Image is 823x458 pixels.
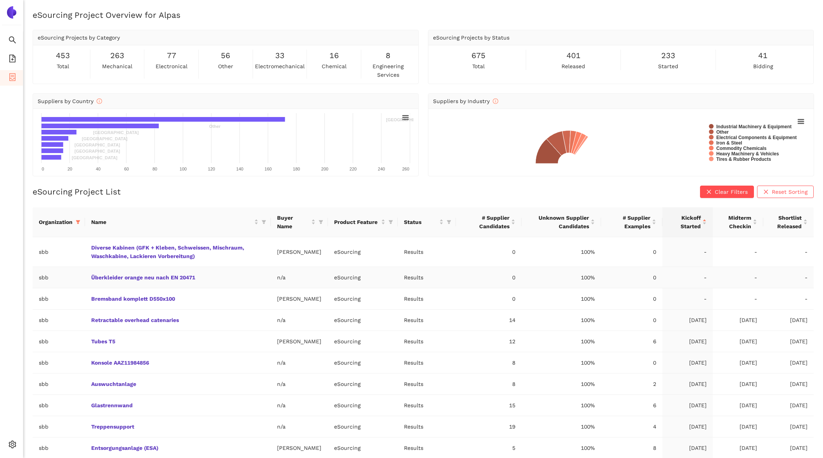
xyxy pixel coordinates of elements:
td: 0 [601,267,662,288]
td: [DATE] [713,374,763,395]
span: Buyer Name [277,214,310,231]
td: [DATE] [763,352,814,374]
span: 263 [110,50,124,62]
td: 100% [522,267,601,288]
td: [DATE] [763,416,814,437]
th: this column's title is Buyer Name,this column is sortable [271,207,328,237]
td: [DATE] [713,395,763,416]
td: - [763,237,814,267]
td: sbb [33,237,85,267]
td: - [713,288,763,310]
td: 2 [601,374,662,395]
text: 240 [378,167,385,171]
td: [DATE] [763,310,814,331]
span: 401 [567,50,580,62]
td: 4 [601,416,662,437]
span: Shortlist Released [769,214,802,231]
span: eSourcing Projects by Category [38,34,120,41]
td: n/a [271,352,328,374]
button: closeReset Sorting [757,186,814,198]
td: n/a [271,310,328,331]
td: n/a [271,374,328,395]
text: 200 [321,167,328,171]
td: 0 [601,310,662,331]
span: info-circle [97,98,102,104]
td: - [763,288,814,310]
td: [PERSON_NAME] [271,288,328,310]
text: Tires & Rubber Products [716,157,771,162]
td: eSourcing [328,395,398,416]
text: 140 [236,167,243,171]
button: closeClear Filters [700,186,754,198]
td: [DATE] [662,416,713,437]
h2: eSourcing Project List [33,186,121,197]
span: total [472,62,485,71]
td: 0 [456,288,522,310]
td: [DATE] [763,395,814,416]
td: - [713,267,763,288]
span: mechanical [102,62,132,71]
td: 15 [456,395,522,416]
td: 0 [456,237,522,267]
span: Reset Sorting [772,188,807,196]
span: 33 [275,50,284,62]
td: [DATE] [662,331,713,352]
span: eSourcing Projects by Status [433,34,509,41]
td: [DATE] [713,331,763,352]
td: [DATE] [662,352,713,374]
th: this column's title is Shortlist Released,this column is sortable [763,207,814,237]
span: Midterm Checkin [719,214,751,231]
text: [GEOGRAPHIC_DATA] [82,136,128,141]
td: eSourcing [328,352,398,374]
td: 6 [601,395,662,416]
span: filter [262,220,266,224]
span: info-circle [493,98,498,104]
text: [GEOGRAPHIC_DATA] [75,149,120,153]
td: sbb [33,288,85,310]
td: eSourcing [328,331,398,352]
td: Results [398,374,456,395]
span: released [561,62,585,71]
span: Clear Filters [715,188,748,196]
td: 0 [601,352,662,374]
span: other [218,62,233,71]
td: Results [398,416,456,437]
td: - [713,237,763,267]
td: 100% [522,352,601,374]
td: [DATE] [763,374,814,395]
td: Results [398,331,456,352]
span: filter [74,216,82,228]
td: 0 [456,267,522,288]
span: close [706,189,712,195]
span: Name [91,218,253,226]
span: Suppliers by Industry [433,98,498,104]
span: Organization [39,218,73,226]
td: 8 [456,374,522,395]
th: this column's title is Midterm Checkin,this column is sortable [713,207,763,237]
span: search [9,33,16,49]
td: 0 [601,237,662,267]
td: 19 [456,416,522,437]
text: 0 [42,167,44,171]
span: Kickoff Started [669,214,701,231]
text: 40 [96,167,100,171]
span: 56 [221,50,230,62]
span: filter [76,220,80,224]
text: Heavy Machinery & Vehicles [716,151,779,157]
td: 100% [522,395,601,416]
td: [DATE] [713,416,763,437]
span: container [9,71,16,86]
td: n/a [271,416,328,437]
text: 220 [350,167,357,171]
text: 20 [68,167,72,171]
span: Product Feature [334,218,379,226]
td: 100% [522,416,601,437]
h2: eSourcing Project Overview for Alpas [33,9,814,21]
span: electronical [156,62,187,71]
td: Results [398,395,456,416]
td: sbb [33,374,85,395]
span: close [763,189,769,195]
th: this column's title is Status,this column is sortable [398,207,456,237]
text: [GEOGRAPHIC_DATA] [386,117,432,122]
span: 41 [758,50,768,62]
